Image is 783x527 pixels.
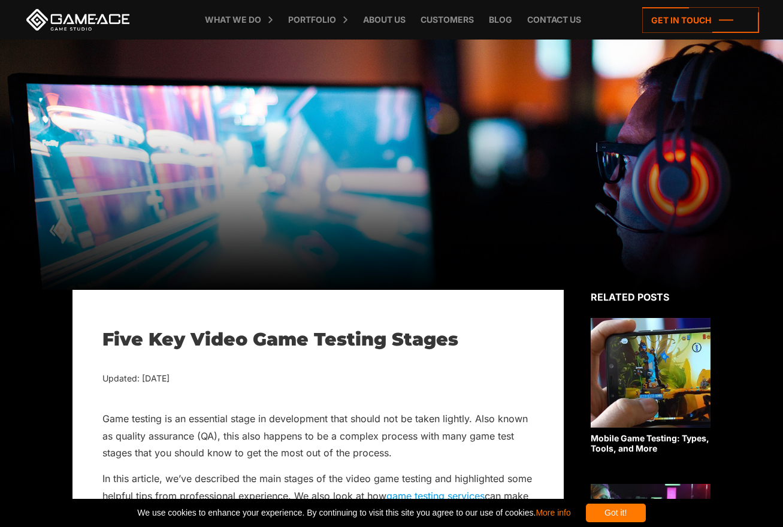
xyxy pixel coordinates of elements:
[642,7,759,33] a: Get in touch
[591,318,711,428] img: Related
[137,504,570,522] span: We use cookies to enhance your experience. By continuing to visit this site you agree to our use ...
[102,470,534,521] p: In this article, we’ve described the main stages of the video game testing and highlighted some h...
[102,329,534,350] h1: Five Key Video Game Testing Stages
[102,371,534,386] div: Updated: [DATE]
[102,410,534,461] p: Game testing is an essential stage in development that should not be taken lightly. Also known as...
[591,290,711,304] div: Related posts
[586,504,646,522] div: Got it!
[536,508,570,517] a: More info
[591,318,711,454] a: Mobile Game Testing: Types, Tools, and More
[386,490,485,502] a: game testing services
